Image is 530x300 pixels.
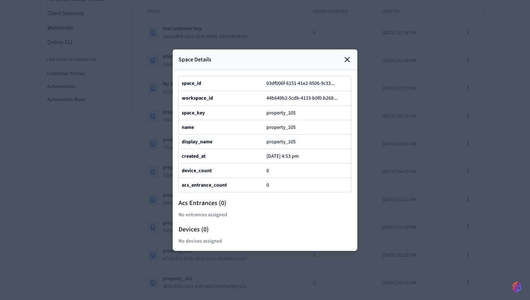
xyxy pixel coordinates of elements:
span: property_105 [266,138,296,145]
p: Space Details [178,55,211,64]
span: property_105 [266,123,296,131]
b: created_at [182,152,206,160]
span: 0 [266,167,269,174]
img: SeamLogoGradient.69752ec5.svg [513,281,521,293]
span: 0 [266,181,269,188]
b: workspace_id [182,95,213,102]
span: No devices assigned [178,238,222,245]
button: 44b649b2-5cdb-4133-b0f0-b268... [265,94,345,103]
button: 03df006f-6151-41e2-8506-9c33... [265,79,342,88]
span: No entrances assigned [178,211,227,219]
b: name [182,123,194,131]
b: device_count [182,167,212,174]
p: [DATE] 4:53 pm [266,153,299,159]
h2: Acs Entrances ( 0 ) [178,198,352,208]
b: display_name [182,138,212,145]
h2: Devices ( 0 ) [178,225,352,235]
span: property_105 [266,109,296,116]
b: space_id [182,80,201,87]
b: acs_entrance_count [182,181,227,188]
b: space_key [182,109,205,116]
